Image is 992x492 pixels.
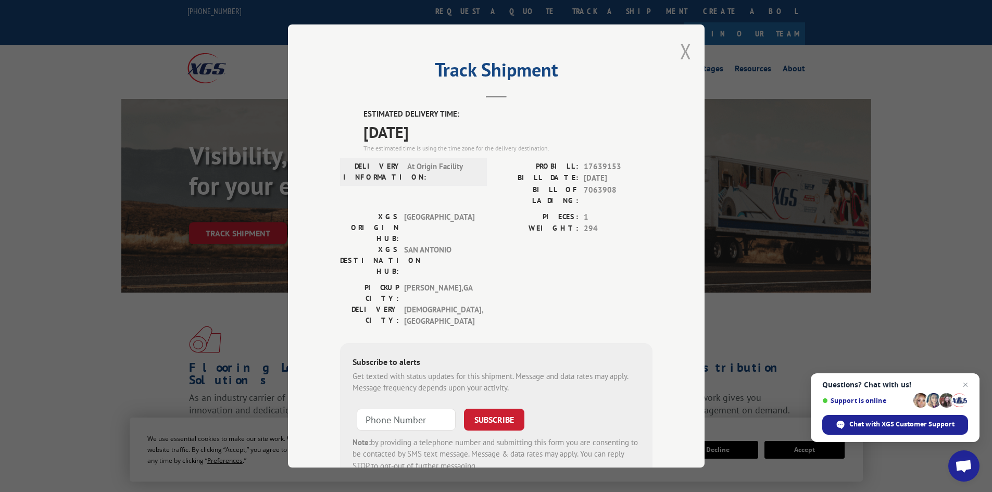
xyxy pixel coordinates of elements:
label: PROBILL: [496,161,579,173]
span: 7063908 [584,184,652,206]
label: DELIVERY INFORMATION: [343,161,402,183]
div: The estimated time is using the time zone for the delivery destination. [363,144,652,153]
h2: Track Shipment [340,62,652,82]
label: XGS ORIGIN HUB: [340,211,399,244]
span: Questions? Chat with us! [822,381,968,389]
label: XGS DESTINATION HUB: [340,244,399,277]
span: 1 [584,211,652,223]
strong: Note: [353,437,371,447]
label: DELIVERY CITY: [340,304,399,327]
div: Open chat [948,450,980,482]
span: [DATE] [363,120,652,144]
input: Phone Number [357,409,456,431]
span: SAN ANTONIO [404,244,474,277]
span: Close chat [959,379,972,391]
div: Get texted with status updates for this shipment. Message and data rates may apply. Message frequ... [353,371,640,394]
label: BILL DATE: [496,172,579,184]
span: At Origin Facility [407,161,478,183]
label: ESTIMATED DELIVERY TIME: [363,108,652,120]
div: Chat with XGS Customer Support [822,415,968,435]
span: [PERSON_NAME] , GA [404,282,474,304]
span: [DATE] [584,172,652,184]
button: SUBSCRIBE [464,409,524,431]
div: Subscribe to alerts [353,356,640,371]
span: [DEMOGRAPHIC_DATA] , [GEOGRAPHIC_DATA] [404,304,474,327]
label: PICKUP CITY: [340,282,399,304]
button: Close modal [680,37,692,65]
span: 294 [584,223,652,235]
label: PIECES: [496,211,579,223]
span: 17639153 [584,161,652,173]
span: [GEOGRAPHIC_DATA] [404,211,474,244]
label: BILL OF LADING: [496,184,579,206]
span: Support is online [822,397,910,405]
div: by providing a telephone number and submitting this form you are consenting to be contacted by SM... [353,437,640,472]
span: Chat with XGS Customer Support [849,420,955,429]
label: WEIGHT: [496,223,579,235]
